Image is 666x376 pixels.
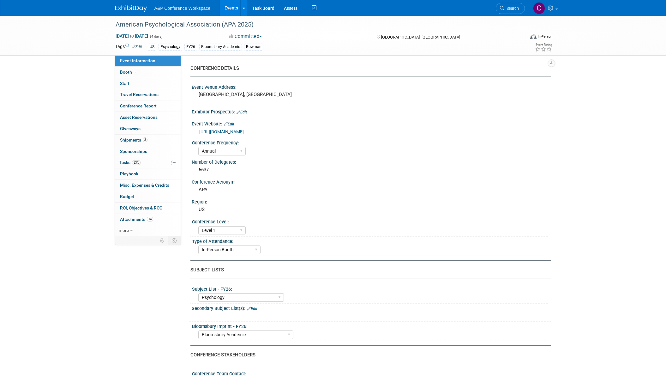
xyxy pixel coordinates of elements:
[196,205,546,215] div: US
[120,126,141,131] span: Giveaways
[115,5,147,12] img: ExhibitDay
[135,70,138,74] i: Booth reservation complete
[115,112,181,123] a: Asset Reservations
[120,58,155,63] span: Event Information
[196,185,546,195] div: APA
[530,34,537,39] img: Format-Inperson.png
[115,123,181,134] a: Giveaways
[157,236,168,245] td: Personalize Event Tab Strip
[148,44,156,50] div: US
[120,115,158,120] span: Asset Reservations
[192,217,548,225] div: Conference Level:
[120,81,129,86] span: Staff
[190,352,546,358] div: CONFERENCE STAKEHOLDERS
[192,284,548,292] div: Subject List - FY26:
[190,267,546,273] div: SUBJECT LISTS
[199,129,244,134] a: [URL][DOMAIN_NAME]
[199,92,334,97] pre: [GEOGRAPHIC_DATA], [GEOGRAPHIC_DATA]
[120,183,169,188] span: Misc. Expenses & Credits
[535,43,552,46] div: Event Rating
[224,122,234,126] a: Edit
[192,119,551,127] div: Event Website:
[488,33,553,42] div: Event Format
[237,110,247,114] a: Edit
[533,2,545,14] img: Christine Ritchlin
[227,33,264,40] button: Committed
[129,33,135,39] span: to
[115,89,181,100] a: Travel Reservations
[159,44,182,50] div: Psychology
[149,34,163,39] span: (4 days)
[120,171,138,176] span: Playbook
[196,165,546,175] div: 5637
[192,82,551,90] div: Event Venue Address:
[192,107,551,115] div: Exhibitor Prospectus:
[115,78,181,89] a: Staff
[115,214,181,225] a: Attachments14
[192,157,551,165] div: Number of Delegates:
[113,19,515,30] div: American Psychological Association (APA 2025)
[381,35,460,39] span: [GEOGRAPHIC_DATA], [GEOGRAPHIC_DATA]
[192,322,548,330] div: Bloomsbury Imprint - FY26:
[115,135,181,146] a: Shipments3
[115,191,181,202] a: Budget
[247,306,257,311] a: Edit
[143,137,147,142] span: 3
[154,6,211,11] span: A&P Conference Workspace
[132,160,141,165] span: 83%
[115,180,181,191] a: Misc. Expenses & Credits
[192,304,551,312] div: Secondary Subject List(s):
[120,205,162,210] span: ROI, Objectives & ROO
[120,194,134,199] span: Budget
[199,44,242,50] div: Bloomsbury Academic
[120,103,157,108] span: Conference Report
[119,160,141,165] span: Tasks
[504,6,519,11] span: Search
[192,197,551,205] div: Region:
[120,149,147,154] span: Sponsorships
[115,146,181,157] a: Sponsorships
[115,67,181,78] a: Booth
[537,34,552,39] div: In-Person
[496,3,525,14] a: Search
[132,45,142,49] a: Edit
[115,100,181,112] a: Conference Report
[192,177,551,185] div: Conference Acronym:
[244,44,263,50] div: Rowman
[120,217,153,222] span: Attachments
[120,70,139,75] span: Booth
[184,44,197,50] div: FY26
[168,236,181,245] td: Toggle Event Tabs
[115,203,181,214] a: ROI, Objectives & ROO
[115,168,181,179] a: Playbook
[190,65,546,72] div: CONFERENCE DETAILS
[115,43,142,51] td: Tags
[192,237,548,245] div: Type of Attendance:
[119,228,129,233] span: more
[115,225,181,236] a: more
[115,157,181,168] a: Tasks83%
[115,33,148,39] span: [DATE] [DATE]
[120,137,147,143] span: Shipments
[147,217,153,221] span: 14
[115,55,181,66] a: Event Information
[120,92,159,97] span: Travel Reservations
[192,138,548,146] div: Conference Frequency:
